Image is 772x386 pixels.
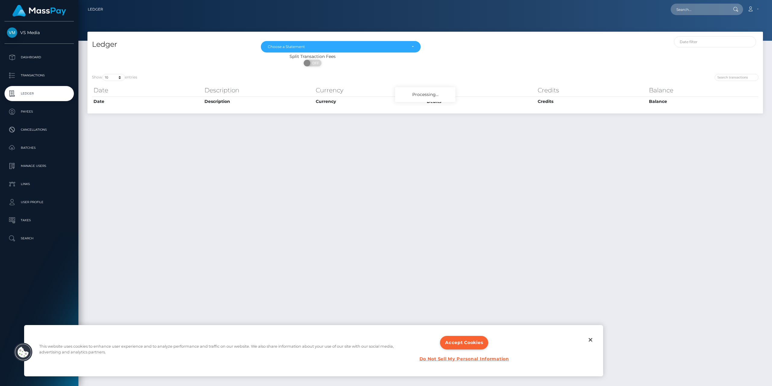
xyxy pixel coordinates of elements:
a: Batches [5,140,74,155]
p: Transactions [7,71,71,80]
p: Links [7,180,71,189]
a: Search [5,231,74,246]
label: Show entries [92,74,137,81]
div: Choose a Statement [268,44,407,49]
a: Payees [5,104,74,119]
select: Showentries [102,74,125,81]
p: User Profile [7,198,71,207]
div: This website uses cookies to enhance user experience and to analyze performance and traffic on ou... [39,343,395,358]
th: Debits [425,97,536,106]
h4: Ledger [92,39,252,50]
div: Processing... [395,87,455,102]
input: Date filter [674,36,756,47]
th: Credits [536,97,647,106]
input: Search transactions [715,74,758,81]
a: Ledger [88,3,103,16]
button: Close [584,333,597,346]
p: Dashboard [7,53,71,62]
button: Choose a Statement [261,41,421,53]
input: Search... [671,4,727,15]
p: Ledger [7,89,71,98]
div: Privacy [24,325,603,376]
button: Do Not Sell My Personal Information [419,353,509,365]
a: Links [5,177,74,192]
img: MassPay Logo [12,5,66,17]
a: Manage Users [5,158,74,174]
th: Currency [314,84,425,96]
p: Manage Users [7,161,71,171]
a: Dashboard [5,50,74,65]
th: Date [92,84,203,96]
img: VS Media [7,27,17,38]
th: Balance [647,97,758,106]
th: Credits [536,84,647,96]
th: Description [203,97,314,106]
a: Ledger [5,86,74,101]
div: Split Transaction Fees [87,53,538,60]
th: Balance [647,84,758,96]
th: Description [203,84,314,96]
th: Currency [314,97,425,106]
th: Date [92,97,203,106]
span: OFF [307,60,322,66]
a: Cancellations [5,122,74,137]
p: Cancellations [7,125,71,134]
p: Search [7,234,71,243]
th: Debits [425,84,536,96]
span: VS Media [5,30,74,35]
p: Payees [7,107,71,116]
div: Cookie banner [24,325,603,376]
a: Taxes [5,213,74,228]
button: Accept Cookies [440,336,488,349]
button: Cookies [14,343,33,362]
a: Transactions [5,68,74,83]
a: User Profile [5,195,74,210]
p: Batches [7,143,71,152]
p: Taxes [7,216,71,225]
